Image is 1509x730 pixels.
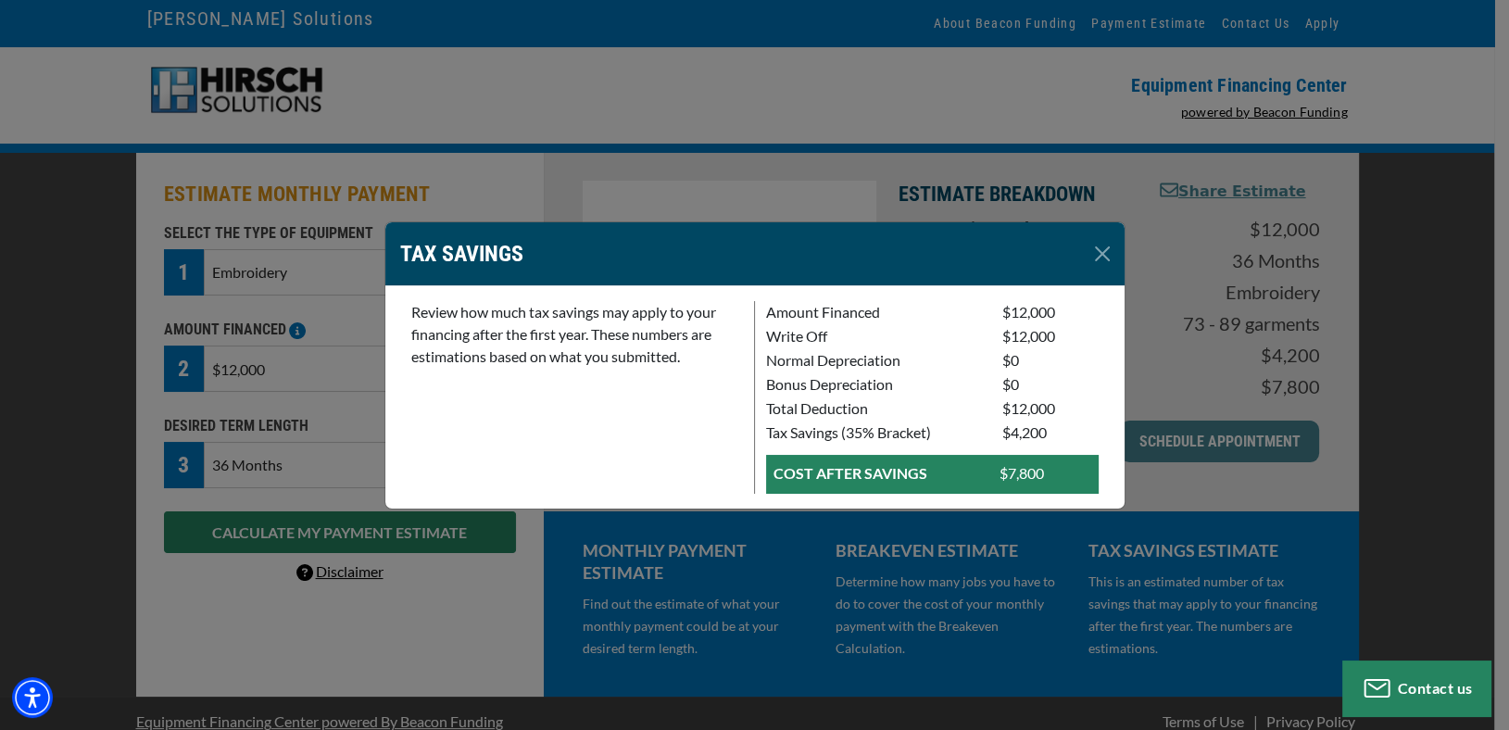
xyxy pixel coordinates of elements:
[400,237,523,271] p: TAX SAVINGS
[1002,422,1099,444] p: $4,200
[1088,239,1117,269] button: Close
[766,397,980,420] p: Total Deduction
[1002,301,1099,323] p: $12,000
[12,677,53,718] div: Accessibility Menu
[1002,349,1099,371] p: $0
[411,301,743,368] p: Review how much tax savings may apply to your financing after the first year. These numbers are e...
[1000,462,1090,485] p: $7,800
[1002,325,1099,347] p: $12,000
[1002,397,1099,420] p: $12,000
[766,373,980,396] p: Bonus Depreciation
[766,325,980,347] p: Write Off
[766,301,980,323] p: Amount Financed
[1342,661,1490,716] button: Contact us
[766,349,980,371] p: Normal Depreciation
[1398,679,1473,697] span: Contact us
[766,422,980,444] p: Tax Savings (35% Bracket)
[1002,373,1099,396] p: $0
[773,462,978,485] p: COST AFTER SAVINGS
